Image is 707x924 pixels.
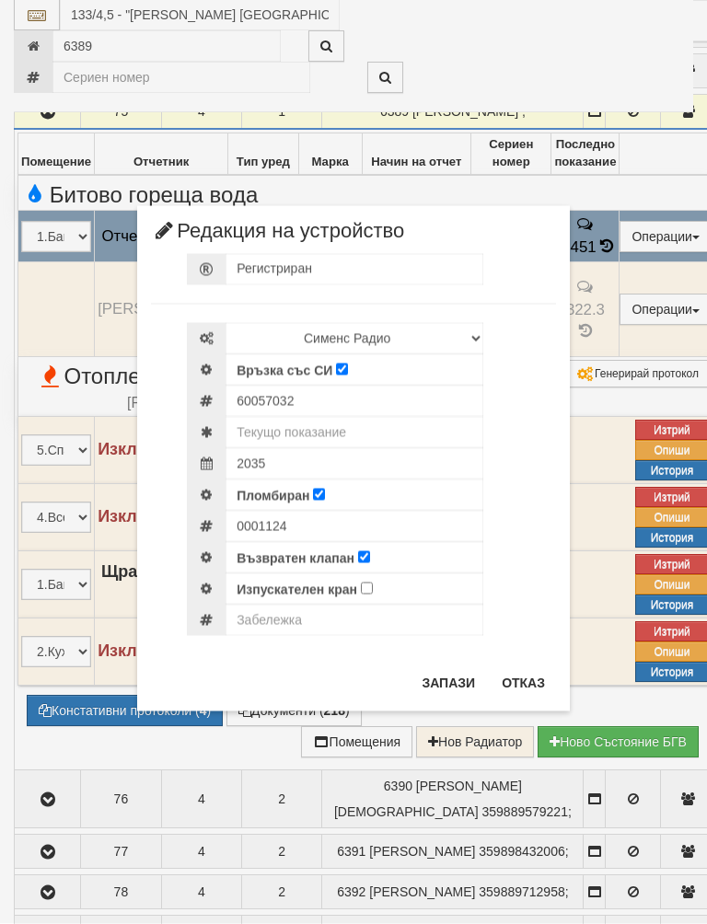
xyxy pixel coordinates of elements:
[226,386,483,417] input: Сериен номер
[336,364,348,375] input: Връзка със СИ
[358,551,370,563] input: Възвратен клапан
[411,668,486,698] button: Запази
[237,581,357,599] label: Изпускателен кран
[226,448,483,479] input: Метрологична годност
[491,668,556,698] button: Отказ
[237,362,332,380] label: Връзка със СИ
[226,323,483,354] select: Марка и Модел
[226,417,483,448] input: Текущо показание
[226,605,483,636] input: Забележка
[237,549,354,568] label: Възвратен клапан
[226,511,483,542] input: Номер на Холендрова гайка
[237,487,309,505] label: Пломбиран
[313,489,325,501] input: Пломбиран
[151,220,404,254] span: Редакция на устройство
[361,583,373,595] input: Изпускателен кран
[237,261,312,276] span: Регистриран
